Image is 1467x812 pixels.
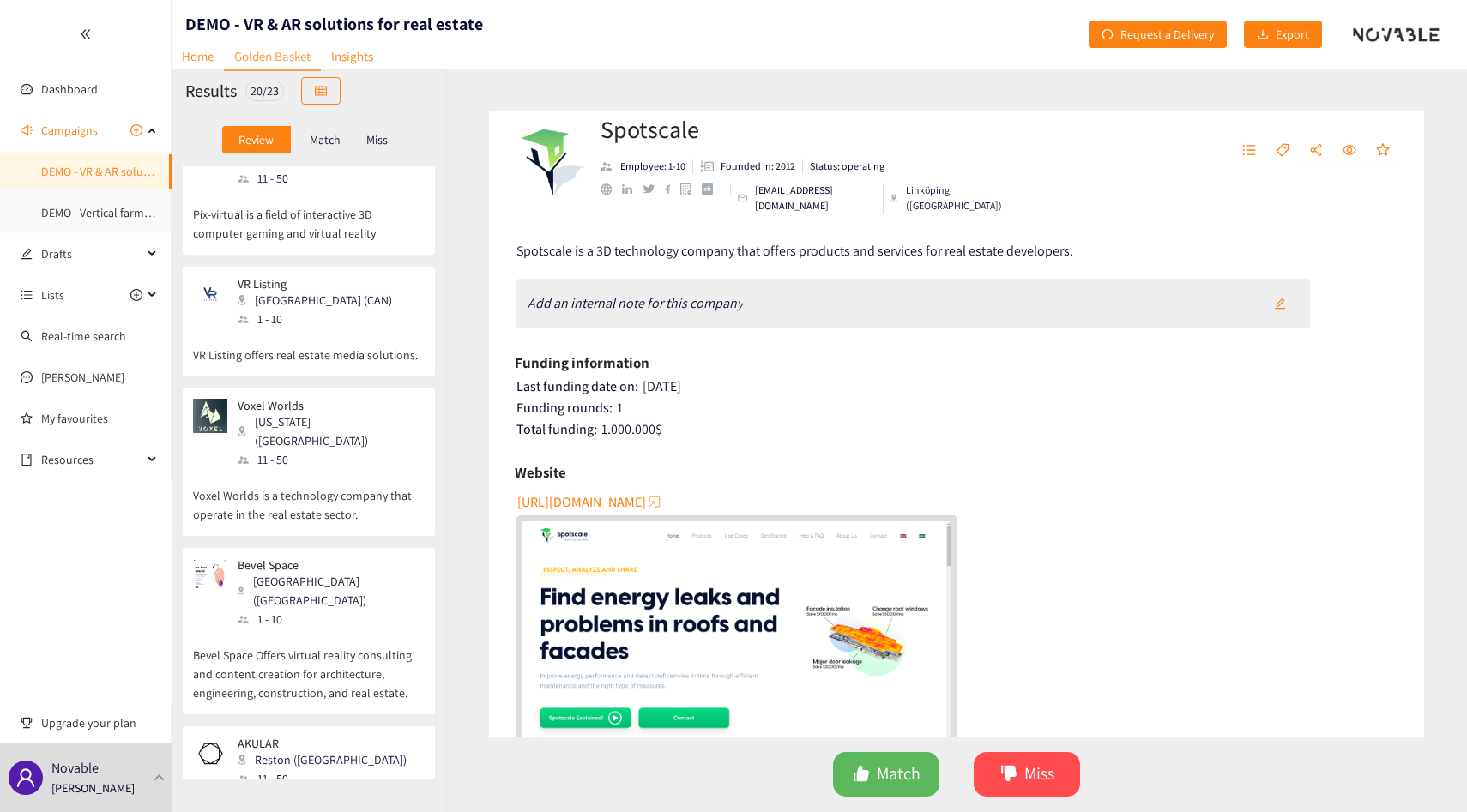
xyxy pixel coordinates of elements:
button: downloadExport [1244,21,1322,48]
li: Employees [601,159,693,174]
div: Reston ([GEOGRAPHIC_DATA]) [238,750,417,769]
h6: Funding information [515,350,649,376]
span: unordered-list [21,289,33,301]
span: plus-circle [130,289,142,301]
span: edit [21,248,33,260]
button: star [1367,137,1398,165]
button: [URL][DOMAIN_NAME] [517,488,663,515]
p: VR Listing offers real estate media solutions. [193,328,425,364]
p: Founded in: 2012 [721,159,795,174]
a: Dashboard [41,81,98,97]
i: Add an internal note for this company [528,294,743,312]
span: [URL][DOMAIN_NAME] [517,491,646,513]
a: facebook [665,184,681,194]
p: Miss [366,133,388,147]
button: table [301,77,341,105]
span: Total funding: [516,420,597,438]
p: Employee: 1-10 [620,159,685,174]
span: Last funding date on: [516,377,638,395]
h2: Spotscale [601,112,1017,147]
p: Match [310,133,341,147]
a: website [522,521,951,762]
span: trophy [21,717,33,729]
span: user [15,767,36,788]
a: Insights [321,43,383,69]
a: google maps [680,183,702,195]
div: 11 - 50 [238,450,423,469]
p: [PERSON_NAME] [51,779,135,797]
button: redoRequest a Delivery [1089,21,1227,48]
div: [GEOGRAPHIC_DATA] ([GEOGRAPHIC_DATA]) [238,572,423,610]
div: [US_STATE] ([GEOGRAPHIC_DATA]) [238,412,423,450]
a: Home [172,43,224,69]
button: tag [1267,137,1298,165]
p: Voxel Worlds [238,399,413,412]
span: dislike [1000,765,1017,785]
span: download [1257,28,1269,42]
div: 20 / 23 [245,81,284,101]
p: Status: operating [810,159,884,174]
img: Snapshot of the company's website [193,737,227,771]
div: 1 - 10 [238,310,402,328]
a: [PERSON_NAME] [41,370,124,385]
img: Snapshot of the company's website [193,277,227,311]
span: redo [1102,28,1114,42]
div: Chat Widget [1381,730,1467,812]
span: tag [1276,143,1289,159]
span: double-left [80,28,92,40]
span: star [1376,143,1390,159]
span: sound [21,124,33,136]
div: 1 - 10 [238,610,423,629]
a: linkedin [622,184,643,195]
span: Miss [1024,761,1054,787]
p: VR Listing [238,277,392,291]
p: Pix-virtual is a field of interactive 3D computer gaming and virtual reality [193,188,425,243]
p: Bevel Space [238,558,413,572]
span: share-alt [1309,143,1323,159]
button: edit [1261,290,1299,317]
span: Request a Delivery [1120,25,1214,44]
span: plus-circle [130,124,142,136]
p: Bevel Space Offers virtual reality consulting and content creation for architecture, engineering,... [193,629,425,702]
a: Golden Basket [224,43,321,71]
span: Campaigns [41,113,98,147]
span: Funding rounds: [516,399,613,417]
span: edit [1274,298,1286,311]
a: DEMO - Vertical farming [41,205,160,220]
a: twitter [643,184,664,193]
p: Novable [51,757,99,779]
span: Resources [41,442,142,477]
a: DEMO - VR & AR solutions for real estate [41,164,243,179]
div: Linköping ([GEOGRAPHIC_DATA]) [890,183,1018,214]
div: 1.000.000 $ [516,421,1399,438]
span: Upgrade your plan [41,706,158,740]
p: Voxel Worlds is a technology company that operate in the real estate sector. [193,469,425,524]
button: likeMatch [833,752,939,797]
a: crunchbase [702,183,723,195]
h6: Website [515,460,566,485]
span: like [853,765,870,785]
div: 1 [516,400,1399,417]
h1: DEMO - VR & AR solutions for real estate [185,12,483,36]
a: My favourites [41,401,158,436]
span: unordered-list [1242,143,1256,159]
span: eye [1343,143,1356,159]
span: book [21,454,33,466]
div: [DATE] [516,378,1399,395]
li: Status [803,159,884,174]
button: eye [1334,137,1365,165]
p: AKULAR [238,737,407,750]
button: share-alt [1301,137,1331,165]
div: 11 - 50 [238,169,423,188]
span: Drafts [41,237,142,271]
p: [EMAIL_ADDRESS][DOMAIN_NAME] [755,183,876,214]
img: Company Logo [519,129,588,197]
span: Spotscale is a 3D technology company that offers products and services for real estate developers. [516,242,1073,260]
img: Snapshot of the company's website [193,558,227,592]
div: [GEOGRAPHIC_DATA] (CAN) [238,291,402,310]
a: website [601,183,622,195]
img: Snapshot of the company's website [193,399,227,433]
span: Export [1276,25,1309,44]
button: dislikeMiss [974,752,1080,797]
button: unordered-list [1234,137,1265,165]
